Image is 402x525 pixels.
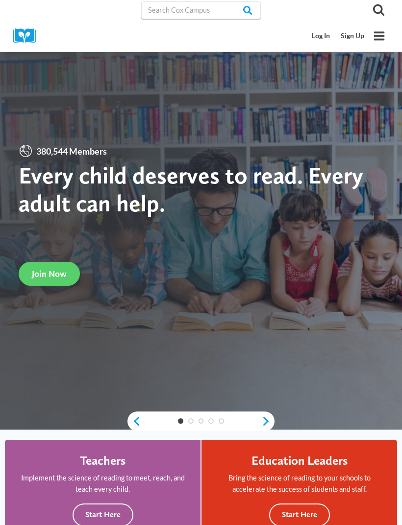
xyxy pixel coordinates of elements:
[18,472,187,495] p: Implement the science of reading to meet, reach, and teach every child.
[370,26,389,46] button: Open menu
[335,27,370,45] a: Sign Up
[127,411,275,431] div: content slider buttons
[141,1,261,19] input: Search Cox Campus
[251,453,348,468] h4: Education Leaders
[215,472,384,495] p: Bring the science of reading to your schools to accelerate the success of students and staff.
[19,262,80,286] a: Join Now
[219,418,224,424] a: 5
[13,28,43,44] img: Cox Campus
[208,418,214,424] a: 4
[32,269,67,279] span: Join Now
[19,161,363,217] strong: Every child deserves to read. Every adult can help.
[178,418,183,424] a: 1
[127,416,141,427] a: previous
[261,416,275,427] a: next
[307,27,336,45] a: Log In
[199,418,204,424] a: 3
[307,27,370,45] nav: Secondary Mobile Navigation
[80,453,126,468] h4: Teachers
[33,144,110,159] span: 380,544 Members
[188,418,194,424] a: 2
